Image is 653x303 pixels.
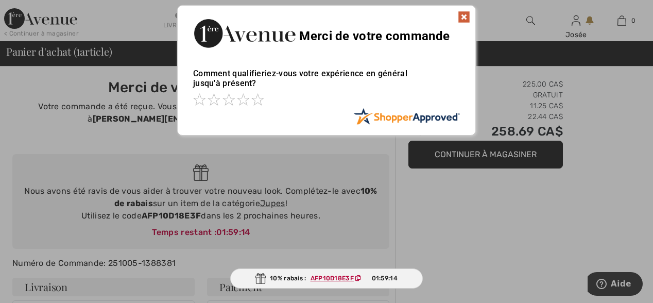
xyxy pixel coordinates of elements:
ins: AFP10D18E3F [311,275,354,282]
img: x [458,11,470,23]
img: Gift.svg [255,273,266,284]
span: Merci de votre commande [299,29,450,43]
span: Aide [23,7,44,16]
div: 10% rabais : [230,268,423,289]
div: Comment qualifieriez-vous votre expérience en général jusqu'à présent? [193,58,460,108]
span: 01:59:14 [372,274,398,283]
img: Merci de votre commande [193,16,296,50]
